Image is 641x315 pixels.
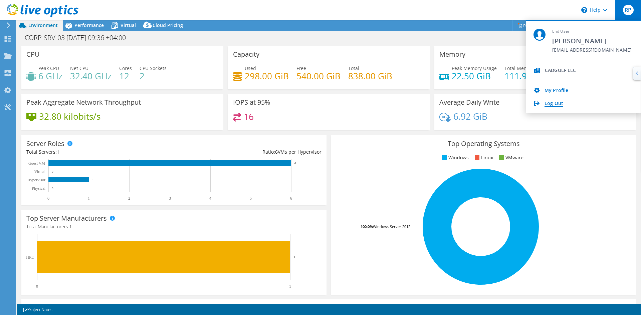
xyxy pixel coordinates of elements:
[233,99,270,106] h3: IOPS at 95%
[39,113,100,120] h4: 32.80 kilobits/s
[233,51,259,58] h3: Capacity
[452,72,497,80] h4: 22.50 GiB
[348,72,392,80] h4: 838.00 GiB
[174,148,322,156] div: Ratio: VMs per Hypervisor
[250,196,252,201] text: 5
[69,223,72,230] span: 1
[27,178,45,182] text: Hypervisor
[22,34,136,41] h1: CORP-SRV-03 [DATE] 09:36 +04:00
[38,72,62,80] h4: 6 GHz
[38,65,59,71] span: Peak CPU
[581,7,587,13] svg: \n
[244,113,254,120] h4: 16
[26,99,141,106] h3: Peak Aggregate Network Throughput
[74,22,104,28] span: Performance
[32,186,45,191] text: Physical
[296,65,306,71] span: Free
[504,72,549,80] h4: 111.99 GiB
[373,224,410,229] tspan: Windows Server 2012
[439,99,499,106] h3: Average Daily Write
[70,65,88,71] span: Net CPU
[545,101,563,107] a: Log Out
[348,65,359,71] span: Total
[92,178,94,182] text: 1
[70,72,112,80] h4: 32.40 GHz
[275,149,278,155] span: 6
[452,65,497,71] span: Peak Memory Usage
[623,5,634,15] span: RP
[552,47,632,54] span: [EMAIL_ADDRESS][DOMAIN_NAME]
[128,196,130,201] text: 2
[140,65,167,71] span: CPU Sockets
[57,149,59,155] span: 1
[26,223,322,230] h4: Total Manufacturers:
[28,161,45,166] text: Guest VM
[504,65,535,71] span: Total Memory
[473,154,493,161] li: Linux
[294,162,296,165] text: 6
[545,88,568,94] a: My Profile
[47,196,49,201] text: 0
[34,169,46,174] text: Virtual
[209,196,211,201] text: 4
[26,140,64,147] h3: Server Roles
[153,22,183,28] span: Cloud Pricing
[290,196,292,201] text: 6
[336,140,631,147] h3: Top Operating Systems
[439,51,465,58] h3: Memory
[552,36,632,45] span: [PERSON_NAME]
[26,51,40,58] h3: CPU
[245,72,289,80] h4: 298.00 GiB
[453,113,487,120] h4: 6.92 GiB
[289,284,291,289] text: 1
[245,65,256,71] span: Used
[121,22,136,28] span: Virtual
[512,20,544,31] a: Reports
[119,65,132,71] span: Cores
[293,255,295,259] text: 1
[52,187,53,190] text: 0
[552,29,632,34] span: End User
[26,255,34,260] text: HPE
[28,22,58,28] span: Environment
[545,68,576,74] div: CADGULF LLC
[52,170,53,173] text: 0
[119,72,132,80] h4: 12
[18,305,57,314] a: Project Notes
[440,154,469,161] li: Windows
[296,72,341,80] h4: 540.00 GiB
[36,284,38,289] text: 0
[169,196,171,201] text: 3
[26,215,107,222] h3: Top Server Manufacturers
[140,72,167,80] h4: 2
[497,154,523,161] li: VMware
[361,224,373,229] tspan: 100.0%
[26,148,174,156] div: Total Servers:
[88,196,90,201] text: 1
